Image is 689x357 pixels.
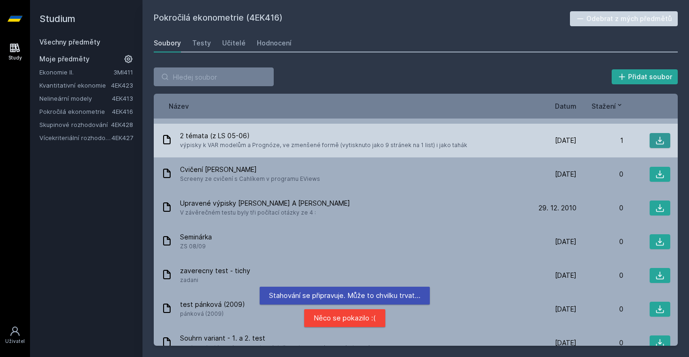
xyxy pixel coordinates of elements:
span: zadani [180,275,250,285]
span: Seminárka [180,232,212,242]
span: 2 témata (z LS 05-06) [180,131,467,141]
a: 4EK416 [112,108,133,115]
button: Stažení [592,101,623,111]
span: Screeny ze cvičení s Cahlíkem v programu EViews [180,174,320,184]
a: Učitelé [222,34,246,52]
div: Testy [192,38,211,48]
div: 0 [577,170,623,179]
a: Skupinové rozhodování [39,120,111,129]
div: Soubory [154,38,181,48]
span: 29. 12. 2010 [539,203,577,213]
span: [DATE] [555,237,577,246]
a: Soubory [154,34,181,52]
span: [DATE] [555,271,577,280]
div: 0 [577,203,623,213]
button: Odebrat z mých předmětů [570,11,678,26]
a: Testy [192,34,211,52]
a: Study [2,37,28,66]
div: Něco se pokazilo :( [304,309,385,327]
div: 1 [577,136,623,145]
div: Stahování se připravuje. Může to chvilku trvat… [260,287,430,305]
span: [DATE] [555,338,577,348]
a: 4EK423 [111,82,133,89]
a: Ekonomie II. [39,67,113,77]
input: Hledej soubor [154,67,274,86]
a: 3MI411 [113,68,133,76]
a: Pokročilá ekonometrie [39,107,112,116]
div: 0 [577,338,623,348]
a: Všechny předměty [39,38,100,46]
span: [DATE] [555,136,577,145]
div: Uživatel [5,338,25,345]
span: Souhrn variant - 1. a 2. test [180,334,381,343]
span: ZS 08/09 [180,242,212,251]
a: 4EK413 [112,95,133,102]
span: Cvičení [PERSON_NAME] [180,165,320,174]
div: 0 [577,271,623,280]
span: [DATE] [555,170,577,179]
button: Název [169,101,189,111]
div: Učitelé [222,38,246,48]
span: Stažení [592,101,616,111]
span: Moje předměty [39,54,90,64]
div: 0 [577,237,623,246]
span: výpisky k VAR modelům a Prognóze, ve zmenšené formě (vytisknuto jako 9 stránek na 1 list) i jako ... [180,141,467,150]
a: Nelineární modely [39,94,112,103]
span: pánková (2009) [180,309,245,319]
a: 4EK428 [111,121,133,128]
a: Uživatel [2,321,28,350]
span: [DATE] [555,305,577,314]
button: Přidat soubor [612,69,678,84]
a: 4EK427 [112,134,133,141]
span: zaverecny test - tichy [180,266,250,275]
button: Datum [555,101,577,111]
div: 0 [577,305,623,314]
h2: Pokročilá ekonometrie (4EK416) [154,11,570,26]
div: Study [8,54,22,61]
div: Hodnocení [257,38,292,48]
a: Hodnocení [257,34,292,52]
span: test pánková (2009) [180,300,245,309]
span: Upravené výpisky [PERSON_NAME] A [PERSON_NAME] [180,199,350,208]
a: Kvantitativní ekonomie [39,81,111,90]
span: popis variant k pankove, vcetne detailu co tam vsechno ma byt uvedeno [180,343,381,352]
a: Vícekriteriální rozhodování [39,133,112,142]
span: V závěrečném testu byly tři počítací otázky ze 4 : [180,208,350,217]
